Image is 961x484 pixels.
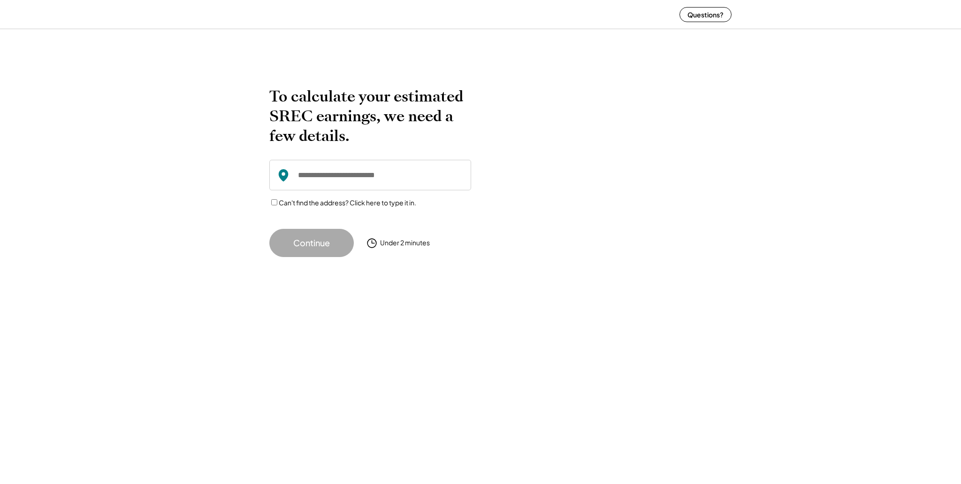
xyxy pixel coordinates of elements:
[229,2,295,27] img: yH5BAEAAAAALAAAAAABAAEAAAIBRAA7
[679,7,732,22] button: Questions?
[279,198,416,207] label: Can't find the address? Click here to type it in.
[380,238,430,248] div: Under 2 minutes
[495,86,678,237] img: yH5BAEAAAAALAAAAAABAAEAAAIBRAA7
[269,229,354,257] button: Continue
[269,86,471,146] h2: To calculate your estimated SREC earnings, we need a few details.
